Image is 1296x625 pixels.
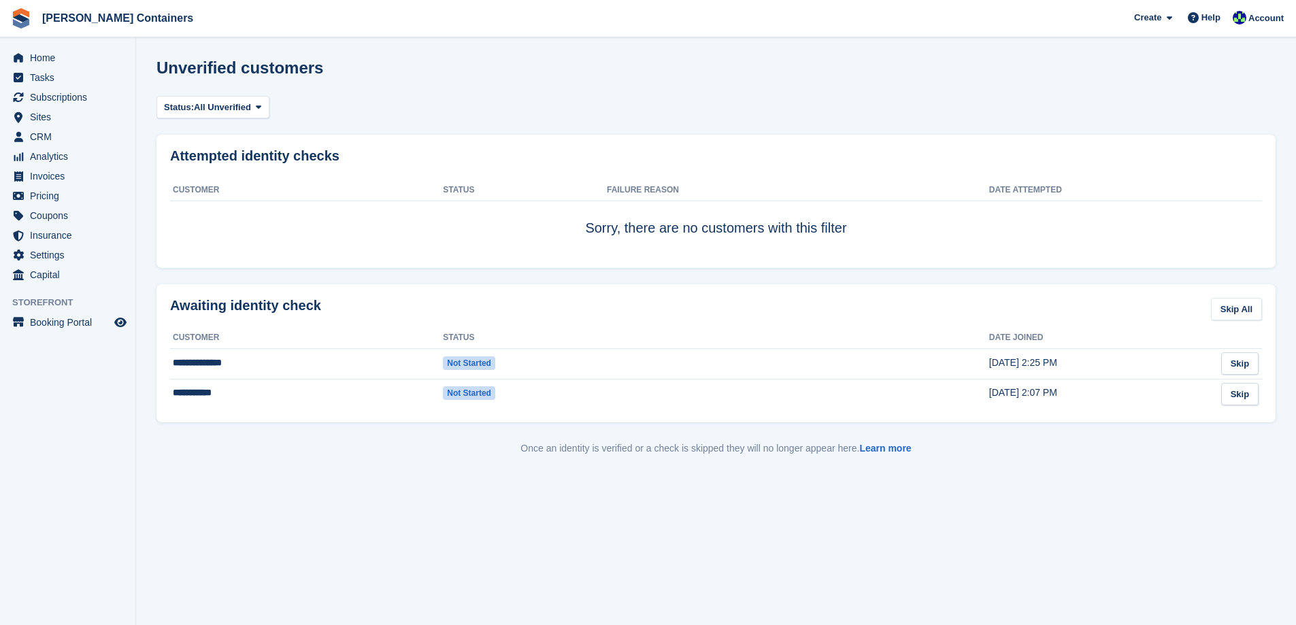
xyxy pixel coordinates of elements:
[156,441,1276,456] p: Once an identity is verified or a check is skipped they will no longer appear here.
[30,127,112,146] span: CRM
[7,68,129,87] a: menu
[37,7,199,29] a: [PERSON_NAME] Containers
[30,313,112,332] span: Booking Portal
[607,180,989,201] th: Failure Reason
[859,443,911,454] a: Learn more
[7,167,129,186] a: menu
[1211,298,1262,320] a: Skip All
[30,246,112,265] span: Settings
[7,88,129,107] a: menu
[1134,11,1161,24] span: Create
[7,206,129,225] a: menu
[989,327,1208,349] th: Date joined
[443,327,607,349] th: Status
[1221,383,1259,405] a: Skip
[30,186,112,205] span: Pricing
[7,48,129,67] a: menu
[170,298,321,314] h2: Awaiting identity check
[30,226,112,245] span: Insurance
[1248,12,1284,25] span: Account
[7,246,129,265] a: menu
[11,8,31,29] img: stora-icon-8386f47178a22dfd0bd8f6a31ec36ba5ce8667c1dd55bd0f319d3a0aa187defe.svg
[170,148,1262,164] h2: Attempted identity checks
[156,96,269,118] button: Status: All Unverified
[7,186,129,205] a: menu
[30,88,112,107] span: Subscriptions
[7,147,129,166] a: menu
[194,101,251,114] span: All Unverified
[1233,11,1246,24] img: Audra Whitelaw
[443,180,607,201] th: Status
[989,379,1208,409] td: [DATE] 2:07 PM
[30,167,112,186] span: Invoices
[7,107,129,126] a: menu
[7,226,129,245] a: menu
[443,386,495,400] span: Not started
[30,265,112,284] span: Capital
[7,265,129,284] a: menu
[12,296,135,309] span: Storefront
[1221,352,1259,375] a: Skip
[30,107,112,126] span: Sites
[7,313,129,332] a: menu
[156,58,323,77] h1: Unverified customers
[112,314,129,331] a: Preview store
[30,68,112,87] span: Tasks
[30,147,112,166] span: Analytics
[170,327,443,349] th: Customer
[7,127,129,146] a: menu
[30,206,112,225] span: Coupons
[989,180,1208,201] th: Date attempted
[1201,11,1220,24] span: Help
[30,48,112,67] span: Home
[989,348,1208,379] td: [DATE] 2:25 PM
[170,180,443,201] th: Customer
[443,356,495,370] span: Not started
[164,101,194,114] span: Status:
[585,220,846,235] span: Sorry, there are no customers with this filter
